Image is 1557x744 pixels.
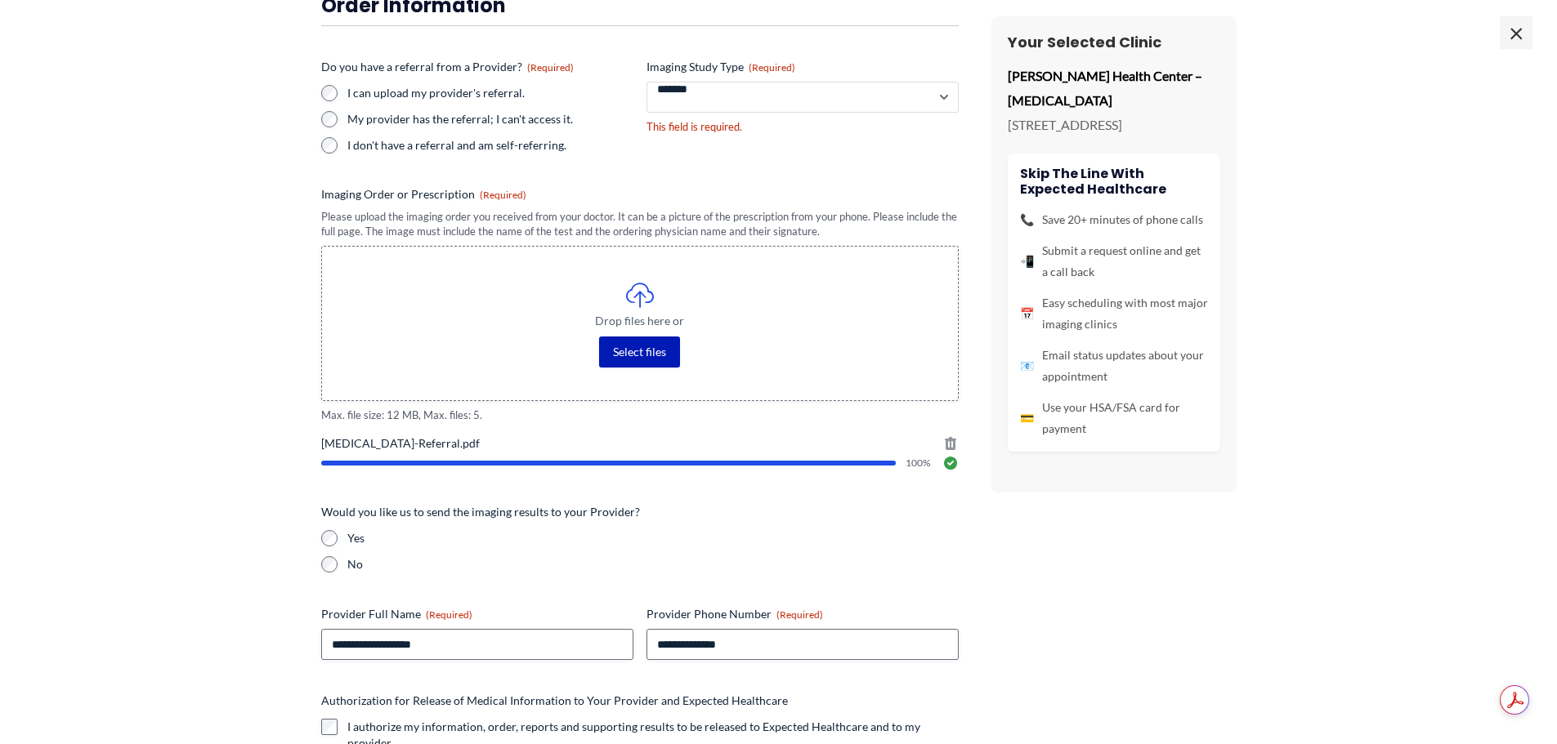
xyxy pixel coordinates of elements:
label: I don't have a referral and am self-referring. [347,137,633,154]
span: 📲 [1020,251,1034,272]
span: (Required) [749,61,795,74]
span: Drop files here or [355,315,925,327]
span: 📞 [1020,209,1034,230]
div: This field is required. [647,119,959,135]
h4: Skip the line with Expected Healthcare [1020,166,1208,197]
label: Provider Phone Number [647,606,959,622]
li: Use your HSA/FSA card for payment [1020,397,1208,439]
span: 📧 [1020,355,1034,376]
label: Yes [347,530,959,546]
span: (Required) [776,608,823,621]
div: Please upload the imaging order you received from your doctor. It can be a picture of the prescri... [321,209,959,239]
li: Email status updates about your appointment [1020,345,1208,387]
span: 💳 [1020,408,1034,429]
span: [MEDICAL_DATA]-Referral.pdf [321,435,959,452]
legend: Would you like us to send the imaging results to your Provider? [321,504,640,520]
li: Easy scheduling with most major imaging clinics [1020,292,1208,335]
span: 100% [906,458,933,468]
li: Submit a request online and get a call back [1020,240,1208,283]
legend: Authorization for Release of Medical Information to Your Provider and Expected Healthcare [321,693,788,709]
span: 📅 [1020,303,1034,324]
span: Max. file size: 12 MB, Max. files: 5. [321,408,959,423]
label: Imaging Study Type [647,59,959,75]
label: Imaging Order or Prescription [321,186,959,203]
label: My provider has the referral; I can't access it. [347,111,633,127]
button: select files, imaging order or prescription (required) [599,336,680,368]
span: (Required) [527,61,574,74]
span: × [1500,16,1532,49]
p: [PERSON_NAME] Health Center – [MEDICAL_DATA] [1008,64,1220,112]
p: [STREET_ADDRESS] [1008,113,1220,137]
h3: Your Selected Clinic [1008,33,1220,51]
legend: Do you have a referral from a Provider? [321,59,574,75]
li: Save 20+ minutes of phone calls [1020,209,1208,230]
label: Provider Full Name [321,606,633,622]
span: (Required) [426,608,472,621]
span: (Required) [480,189,526,201]
label: I can upload my provider's referral. [347,85,633,101]
label: No [347,556,959,572]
